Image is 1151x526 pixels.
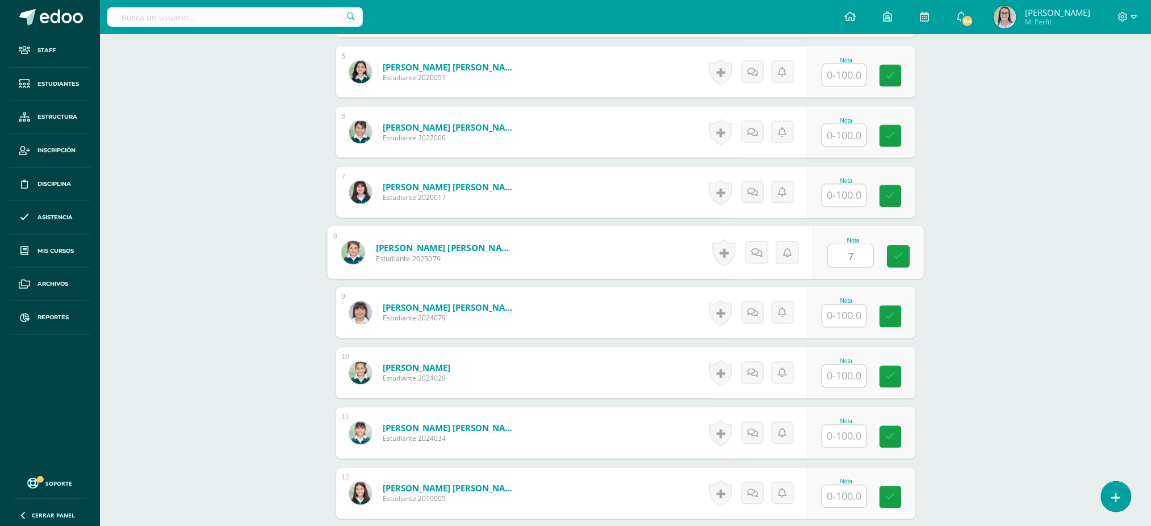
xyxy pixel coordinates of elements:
[37,80,79,89] span: Estudiantes
[822,64,867,86] input: 0-100.0
[37,112,77,122] span: Estructura
[822,124,867,147] input: 0-100.0
[961,15,974,27] span: 84
[349,422,372,445] img: af5dc8991a3317ff836033812651b4fb.png
[383,494,519,504] span: Estudiante 2019005
[37,146,76,155] span: Inscripción
[375,254,516,264] span: Estudiante 2025079
[37,179,71,189] span: Disciplina
[822,178,872,184] div: Nota
[383,423,519,434] a: [PERSON_NAME] [PERSON_NAME]
[383,182,519,193] a: [PERSON_NAME] [PERSON_NAME]
[349,181,372,204] img: 7682ca428c5d70e6434346aaedfa6d35.png
[9,168,91,201] a: Disciplina
[1025,17,1090,27] span: Mi Perfil
[383,314,519,323] span: Estudiante 2024079
[828,245,873,268] input: 0-100.0
[383,434,519,444] span: Estudiante 2024034
[9,235,91,268] a: Mis cursos
[822,358,872,365] div: Nota
[383,483,519,494] a: [PERSON_NAME] [PERSON_NAME]
[349,61,372,84] img: bcc45c819148817b119a36518a468ecb.png
[349,482,372,505] img: 79f141117655784679a5734daf9cb6c1.png
[14,475,86,490] a: Soporte
[822,486,867,508] input: 0-100.0
[383,374,450,383] span: Estudiante 2024029
[349,362,372,385] img: b7b9924e8a5fa010bc763e7ebee0e4e7.png
[107,7,363,27] input: Busca un usuario...
[1025,7,1090,18] span: [PERSON_NAME]
[822,298,872,304] div: Nota
[383,73,519,82] span: Estudiante 2020051
[9,301,91,335] a: Reportes
[383,193,519,203] span: Estudiante 2020017
[822,479,872,485] div: Nota
[822,425,867,448] input: 0-100.0
[822,118,872,124] div: Nota
[9,268,91,301] a: Archivos
[37,247,74,256] span: Mis cursos
[827,237,879,244] div: Nota
[37,313,69,322] span: Reportes
[9,68,91,101] a: Estudiantes
[383,302,519,314] a: [PERSON_NAME] [PERSON_NAME]
[375,242,516,254] a: [PERSON_NAME] [PERSON_NAME]
[37,46,56,55] span: Staff
[9,101,91,135] a: Estructura
[341,241,365,264] img: e3a2f6823934f914438f91444b41beb7.png
[383,133,519,143] span: Estudiante 2022006
[349,121,372,144] img: 7e433be36c29db1b1cdc7a87efd5459c.png
[32,511,75,519] span: Cerrar panel
[994,6,1016,28] img: 04502d3ebb6155621d07acff4f663ff2.png
[822,57,872,64] div: Nota
[46,479,73,487] span: Soporte
[9,201,91,235] a: Asistencia
[822,365,867,387] input: 0-100.0
[9,34,91,68] a: Staff
[822,185,867,207] input: 0-100.0
[383,362,450,374] a: [PERSON_NAME]
[383,61,519,73] a: [PERSON_NAME] [PERSON_NAME]
[822,419,872,425] div: Nota
[349,302,372,324] img: fbd0eb9ab24c40b39e7b3ae0fdaebc08.png
[37,213,73,222] span: Asistencia
[9,134,91,168] a: Inscripción
[822,305,867,327] input: 0-100.0
[383,122,519,133] a: [PERSON_NAME] [PERSON_NAME]
[37,279,68,289] span: Archivos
